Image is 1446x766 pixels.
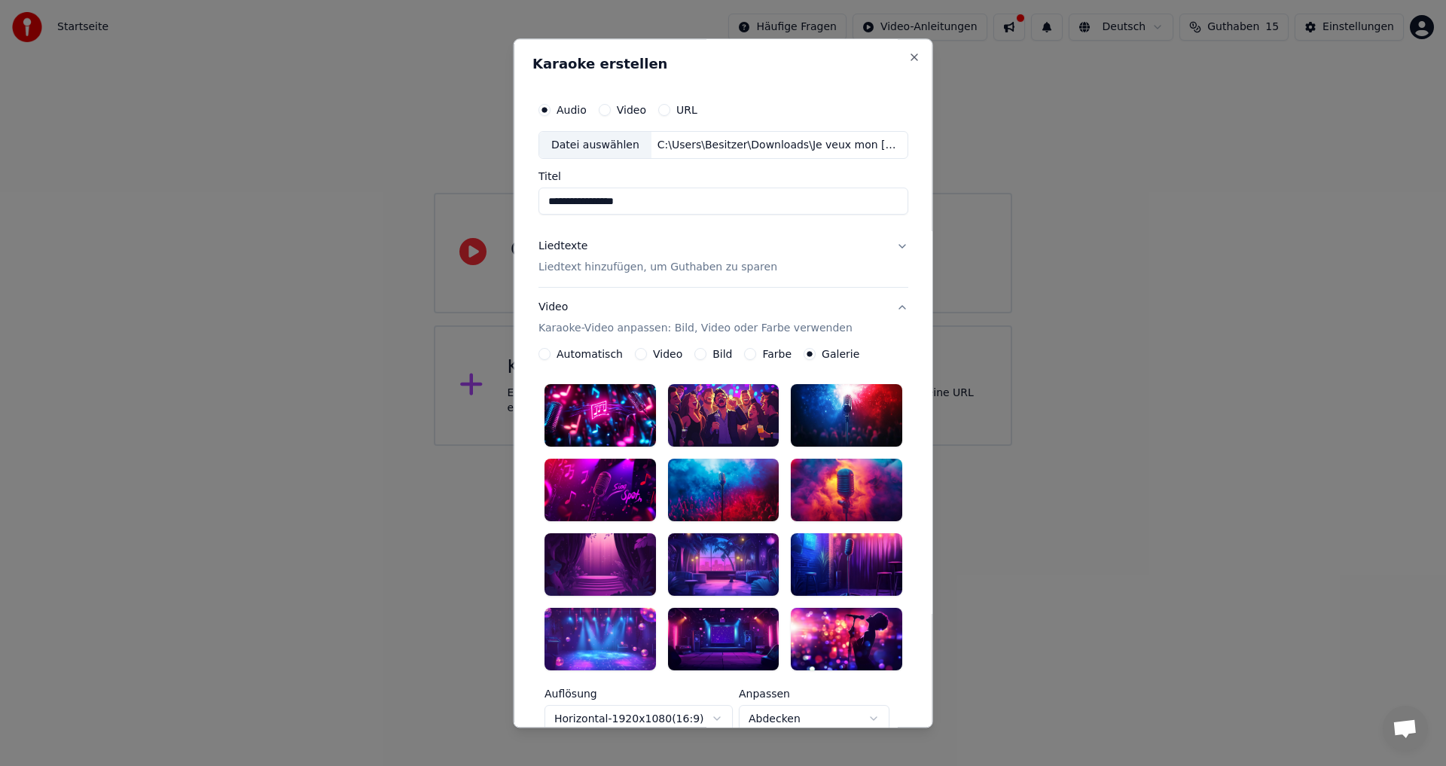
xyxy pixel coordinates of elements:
[538,172,908,182] label: Titel
[538,227,908,288] button: LiedtexteLiedtext hinzufügen, um Guthaben zu sparen
[676,105,697,115] label: URL
[822,349,859,360] label: Galerie
[557,105,587,115] label: Audio
[762,349,792,360] label: Farbe
[712,349,732,360] label: Bild
[616,105,645,115] label: Video
[739,689,889,700] label: Anpassen
[538,322,853,337] p: Karaoke-Video anpassen: Bild, Video oder Farbe verwenden
[539,132,651,159] div: Datei auswählen
[538,240,587,255] div: Liedtexte
[538,301,853,337] div: Video
[532,57,914,71] h2: Karaoke erstellen
[651,138,907,153] div: C:\Users\Besitzer\Downloads\Je veux mon [DEMOGRAPHIC_DATA] .mp3
[653,349,682,360] label: Video
[545,689,733,700] label: Auflösung
[538,261,777,276] p: Liedtext hinzufügen, um Guthaben zu sparen
[557,349,623,360] label: Automatisch
[538,288,908,349] button: VideoKaraoke-Video anpassen: Bild, Video oder Farbe verwenden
